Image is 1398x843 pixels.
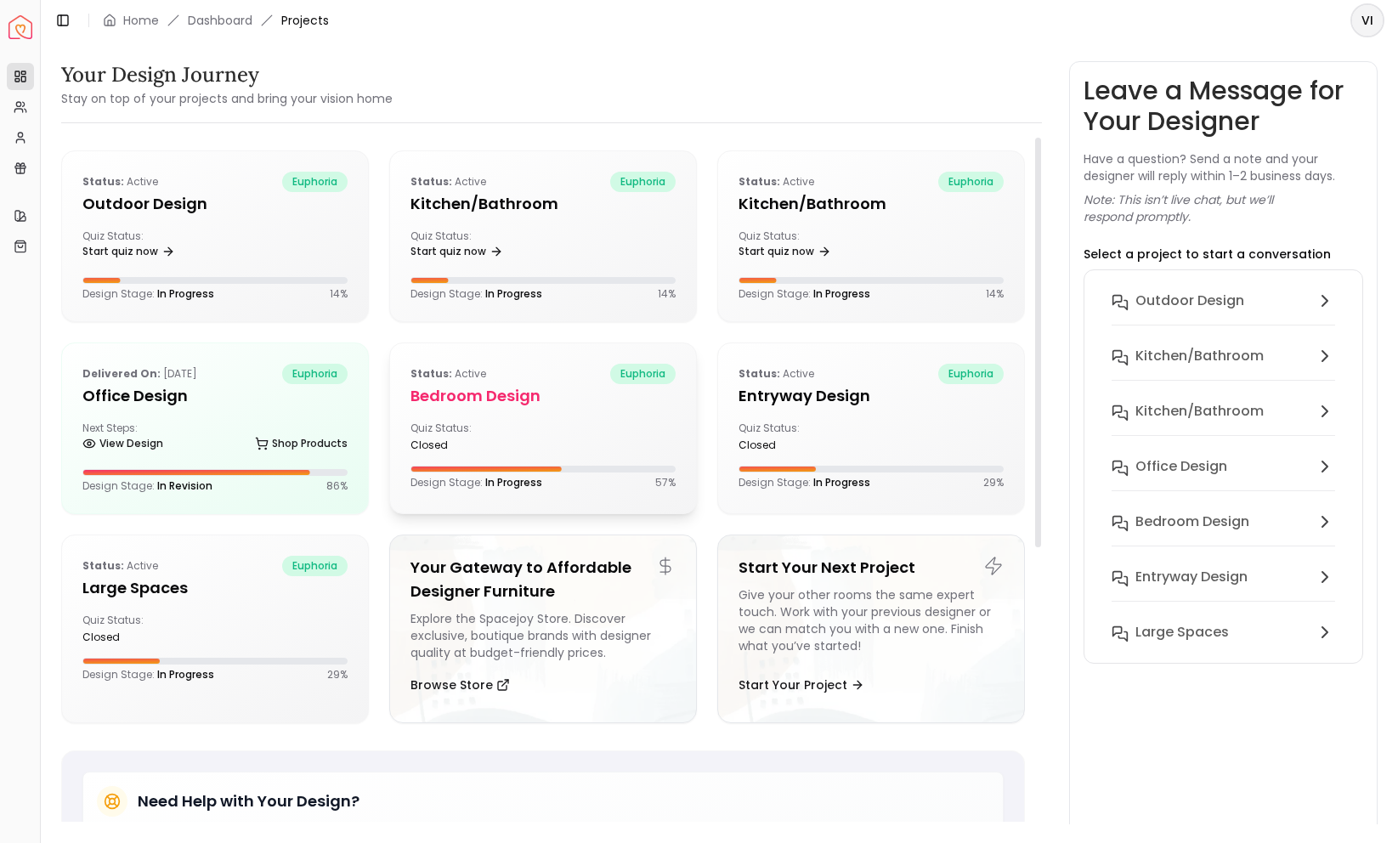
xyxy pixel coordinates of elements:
button: Large Spaces [1098,615,1349,649]
span: euphoria [282,172,348,192]
p: [DATE] [82,364,197,384]
p: Design Stage: [82,668,214,682]
div: Quiz Status: [82,229,208,263]
div: closed [739,438,864,452]
span: euphoria [282,364,348,384]
p: Note: This isn’t live chat, but we’ll respond promptly. [1084,191,1363,225]
img: Spacejoy Logo [8,15,32,39]
button: Browse Store [410,668,510,702]
h6: Kitchen/Bathroom [1135,346,1264,366]
p: active [410,172,486,192]
p: Have a question? Send a note and your designer will reply within 1–2 business days. [1084,150,1363,184]
button: entryway design [1098,560,1349,615]
p: 29 % [983,476,1004,489]
h6: Office design [1135,456,1227,477]
p: active [82,556,158,576]
p: 14 % [658,287,676,301]
h5: Office design [82,384,348,408]
b: Status: [739,366,780,381]
span: euphoria [938,172,1004,192]
b: Status: [739,174,780,189]
p: active [410,364,486,384]
a: View Design [82,432,163,455]
h5: entryway design [739,384,1004,408]
span: euphoria [610,172,676,192]
a: Start quiz now [739,240,831,263]
b: Status: [82,558,124,573]
div: closed [410,438,536,452]
p: Design Stage: [739,287,870,301]
span: In Revision [157,478,212,493]
p: 86 % [326,479,348,493]
h5: Bedroom design [410,384,676,408]
p: active [82,172,158,192]
a: Your Gateway to Affordable Designer FurnitureExplore the Spacejoy Store. Discover exclusive, bout... [389,535,697,723]
h5: Need Help with Your Design? [138,789,359,813]
p: 57 % [655,476,676,489]
span: In Progress [157,667,214,682]
a: Shop Products [255,432,348,455]
h6: Large Spaces [1135,622,1229,642]
span: In Progress [813,475,870,489]
span: euphoria [938,364,1004,384]
div: Quiz Status: [739,229,864,263]
span: euphoria [610,364,676,384]
h5: Start Your Next Project [739,556,1004,580]
span: VI [1352,5,1383,36]
div: Next Steps: [82,421,348,455]
div: Give your other rooms the same expert touch. Work with your previous designer or we can match you... [739,586,1004,661]
a: Dashboard [188,12,252,29]
p: 29 % [327,668,348,682]
p: active [739,364,814,384]
div: Quiz Status: [410,421,536,452]
h6: Kitchen/Bathroom [1135,401,1264,421]
a: Start quiz now [82,240,175,263]
div: Quiz Status: [739,421,864,452]
b: Status: [410,366,452,381]
p: Design Stage: [739,476,870,489]
button: Kitchen/Bathroom [1098,394,1349,450]
h5: Kitchen/Bathroom [410,192,676,216]
div: Quiz Status: [410,229,536,263]
div: Quiz Status: [82,614,208,644]
h5: Outdoor design [82,192,348,216]
p: Design Stage: [410,476,542,489]
button: Outdoor design [1098,284,1349,339]
h6: Outdoor design [1135,291,1244,311]
h5: Kitchen/Bathroom [739,192,1004,216]
h5: Large Spaces [82,576,348,600]
button: VI [1350,3,1384,37]
p: 14 % [330,287,348,301]
b: Status: [82,174,124,189]
button: Start Your Project [739,668,864,702]
span: Projects [281,12,329,29]
p: Design Stage: [82,287,214,301]
div: Explore the Spacejoy Store. Discover exclusive, boutique brands with designer quality at budget-f... [410,610,676,661]
span: In Progress [485,475,542,489]
a: Spacejoy [8,15,32,39]
small: Stay on top of your projects and bring your vision home [61,90,393,107]
a: Home [123,12,159,29]
p: active [739,172,814,192]
h3: Your Design Journey [61,61,393,88]
h6: entryway design [1135,567,1248,587]
div: closed [82,631,208,644]
span: In Progress [813,286,870,301]
span: In Progress [485,286,542,301]
b: Status: [410,174,452,189]
button: Kitchen/Bathroom [1098,339,1349,394]
p: Design Stage: [410,287,542,301]
p: Design Stage: [82,479,212,493]
h6: Bedroom design [1135,512,1249,532]
a: Start Your Next ProjectGive your other rooms the same expert touch. Work with your previous desig... [717,535,1025,723]
a: Start quiz now [410,240,503,263]
b: Delivered on: [82,366,161,381]
span: In Progress [157,286,214,301]
span: euphoria [282,556,348,576]
nav: breadcrumb [103,12,329,29]
button: Office design [1098,450,1349,505]
h3: Leave a Message for Your Designer [1084,76,1363,137]
button: Bedroom design [1098,505,1349,560]
p: 14 % [986,287,1004,301]
h5: Your Gateway to Affordable Designer Furniture [410,556,676,603]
